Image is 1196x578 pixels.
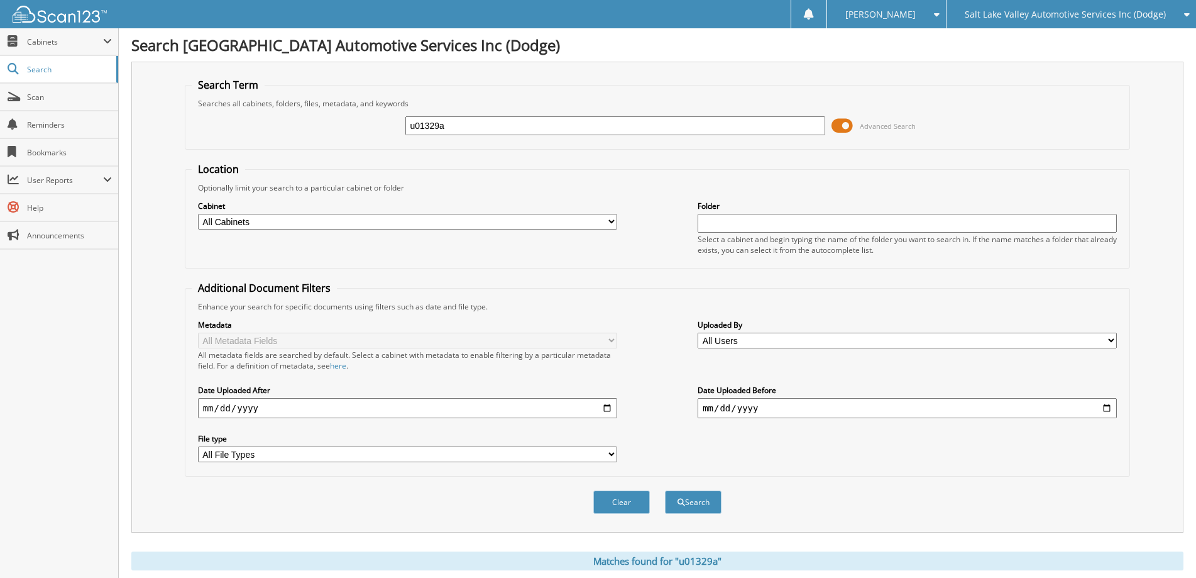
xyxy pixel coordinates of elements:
input: end [698,398,1117,418]
span: Help [27,203,112,213]
div: Matches found for "u01329a" [131,552,1183,570]
span: Advanced Search [860,121,916,131]
span: Reminders [27,119,112,130]
span: Announcements [27,230,112,241]
div: All metadata fields are searched by default. Select a cabinet with metadata to enable filtering b... [198,350,617,371]
legend: Search Term [192,78,265,92]
button: Clear [593,491,650,514]
legend: Additional Document Filters [192,281,337,295]
h1: Search [GEOGRAPHIC_DATA] Automotive Services Inc (Dodge) [131,35,1183,55]
span: Salt Lake Valley Automotive Services Inc (Dodge) [965,11,1166,18]
button: Search [665,491,721,514]
span: Search [27,64,110,75]
span: Cabinets [27,36,103,47]
a: here [330,360,346,371]
div: Select a cabinet and begin typing the name of the folder you want to search in. If the name match... [698,234,1117,255]
label: File type [198,433,617,444]
div: Enhance your search for specific documents using filters such as date and file type. [192,301,1124,312]
label: Cabinet [198,201,617,211]
label: Metadata [198,320,617,330]
label: Date Uploaded Before [698,385,1117,396]
span: User Reports [27,175,103,186]
span: Scan [27,92,112,103]
legend: Location [192,162,245,176]
img: scan123-logo-white.svg [13,6,107,23]
input: start [198,398,617,418]
span: [PERSON_NAME] [845,11,916,18]
label: Folder [698,201,1117,211]
div: Searches all cabinets, folders, files, metadata, and keywords [192,98,1124,109]
label: Uploaded By [698,320,1117,330]
span: Bookmarks [27,147,112,158]
label: Date Uploaded After [198,385,617,396]
div: Optionally limit your search to a particular cabinet or folder [192,182,1124,193]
